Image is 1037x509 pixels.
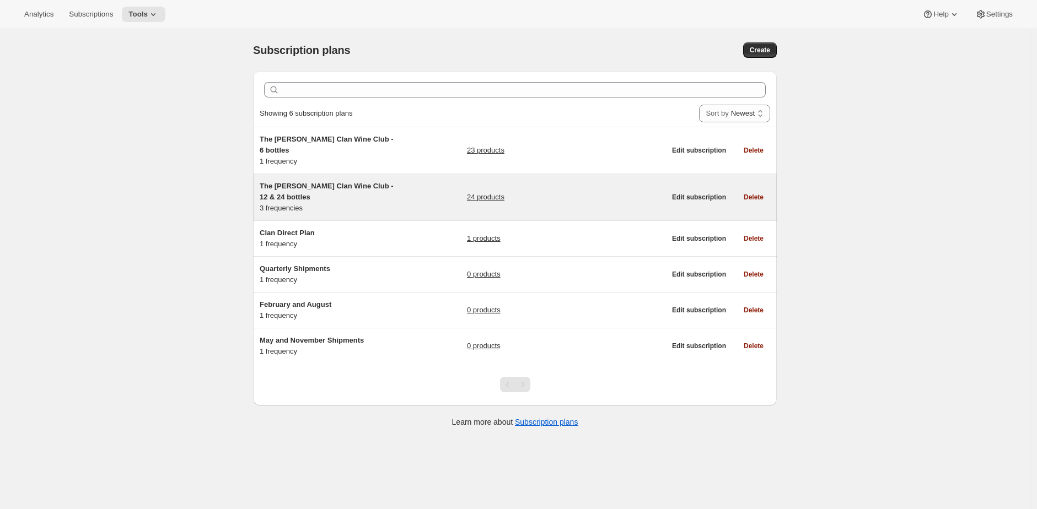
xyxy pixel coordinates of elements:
button: Edit subscription [665,302,733,318]
span: May and November Shipments [260,336,364,344]
button: Help [916,7,966,22]
div: 1 frequency [260,263,397,285]
a: 0 products [467,269,501,280]
button: Edit subscription [665,338,733,354]
button: Create [743,42,777,58]
span: February and August [260,300,331,308]
span: Tools [128,10,148,19]
span: Help [933,10,948,19]
span: Edit subscription [672,234,726,243]
span: Subscriptions [69,10,113,19]
span: Showing 6 subscription plans [260,109,352,117]
a: 0 products [467,305,501,316]
button: Delete [737,302,770,318]
a: 1 products [467,233,501,244]
span: Delete [744,342,764,350]
span: Edit subscription [672,270,726,279]
span: The [PERSON_NAME] Clan Wine Club - 6 bottles [260,135,394,154]
a: 23 products [467,145,504,156]
span: Delete [744,146,764,155]
p: Learn more about [452,416,578,427]
a: Subscription plans [515,418,578,426]
div: 1 frequency [260,335,397,357]
span: Create [750,46,770,55]
div: 3 frequencies [260,181,397,214]
button: Edit subscription [665,143,733,158]
a: 0 products [467,340,501,351]
button: Subscriptions [62,7,120,22]
button: Delete [737,231,770,246]
span: Delete [744,193,764,202]
a: 24 products [467,192,504,203]
button: Settings [969,7,1019,22]
span: Edit subscription [672,146,726,155]
span: Delete [744,234,764,243]
button: Analytics [18,7,60,22]
div: 1 frequency [260,228,397,250]
button: Edit subscription [665,231,733,246]
span: Delete [744,270,764,279]
span: Analytics [24,10,53,19]
span: Clan Direct Plan [260,229,315,237]
button: Edit subscription [665,189,733,205]
button: Delete [737,189,770,205]
span: Settings [986,10,1013,19]
span: Edit subscription [672,306,726,315]
span: Delete [744,306,764,315]
div: 1 frequency [260,299,397,321]
span: Quarterly Shipments [260,264,330,273]
button: Delete [737,338,770,354]
button: Tools [122,7,165,22]
span: Subscription plans [253,44,350,56]
div: 1 frequency [260,134,397,167]
nav: Pagination [500,377,530,392]
span: Edit subscription [672,193,726,202]
span: The [PERSON_NAME] Clan Wine Club - 12 & 24 bottles [260,182,394,201]
button: Edit subscription [665,267,733,282]
button: Delete [737,143,770,158]
button: Delete [737,267,770,282]
span: Edit subscription [672,342,726,350]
